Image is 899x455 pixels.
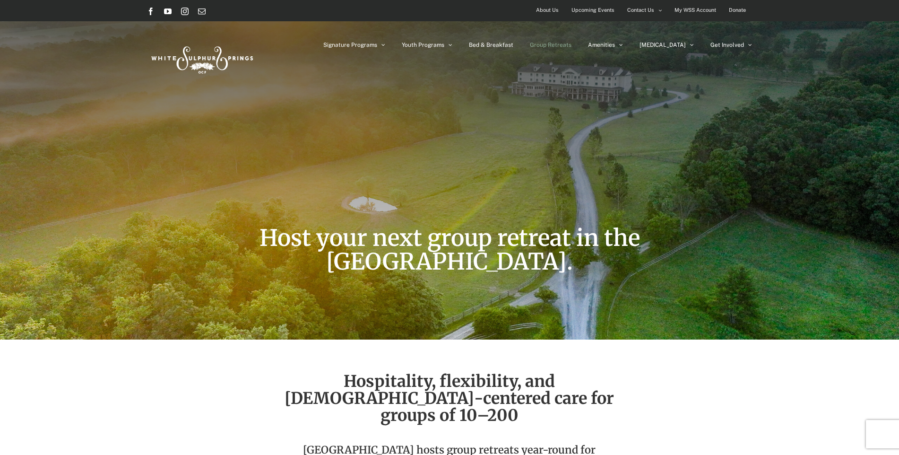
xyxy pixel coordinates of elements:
a: Get Involved [710,21,752,69]
a: YouTube [164,8,172,15]
a: Instagram [181,8,189,15]
img: White Sulphur Springs Logo [147,36,256,80]
span: Contact Us [627,3,654,17]
span: Group Retreats [530,42,571,48]
span: Signature Programs [323,42,377,48]
a: Youth Programs [402,21,452,69]
span: Get Involved [710,42,744,48]
span: Amenities [588,42,615,48]
a: Facebook [147,8,155,15]
a: Email [198,8,206,15]
h2: Hospitality, flexibility, and [DEMOGRAPHIC_DATA]-centered care for groups of 10–200 [273,373,626,424]
a: Group Retreats [530,21,571,69]
span: Upcoming Events [571,3,614,17]
nav: Main Menu [323,21,752,69]
a: Signature Programs [323,21,385,69]
span: Host your next group retreat in the [GEOGRAPHIC_DATA]. [259,224,640,276]
a: Amenities [588,21,623,69]
span: Youth Programs [402,42,444,48]
span: Donate [729,3,746,17]
a: [MEDICAL_DATA] [640,21,694,69]
span: My WSS Account [674,3,716,17]
span: [MEDICAL_DATA] [640,42,686,48]
span: About Us [536,3,559,17]
a: Bed & Breakfast [469,21,513,69]
span: Bed & Breakfast [469,42,513,48]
